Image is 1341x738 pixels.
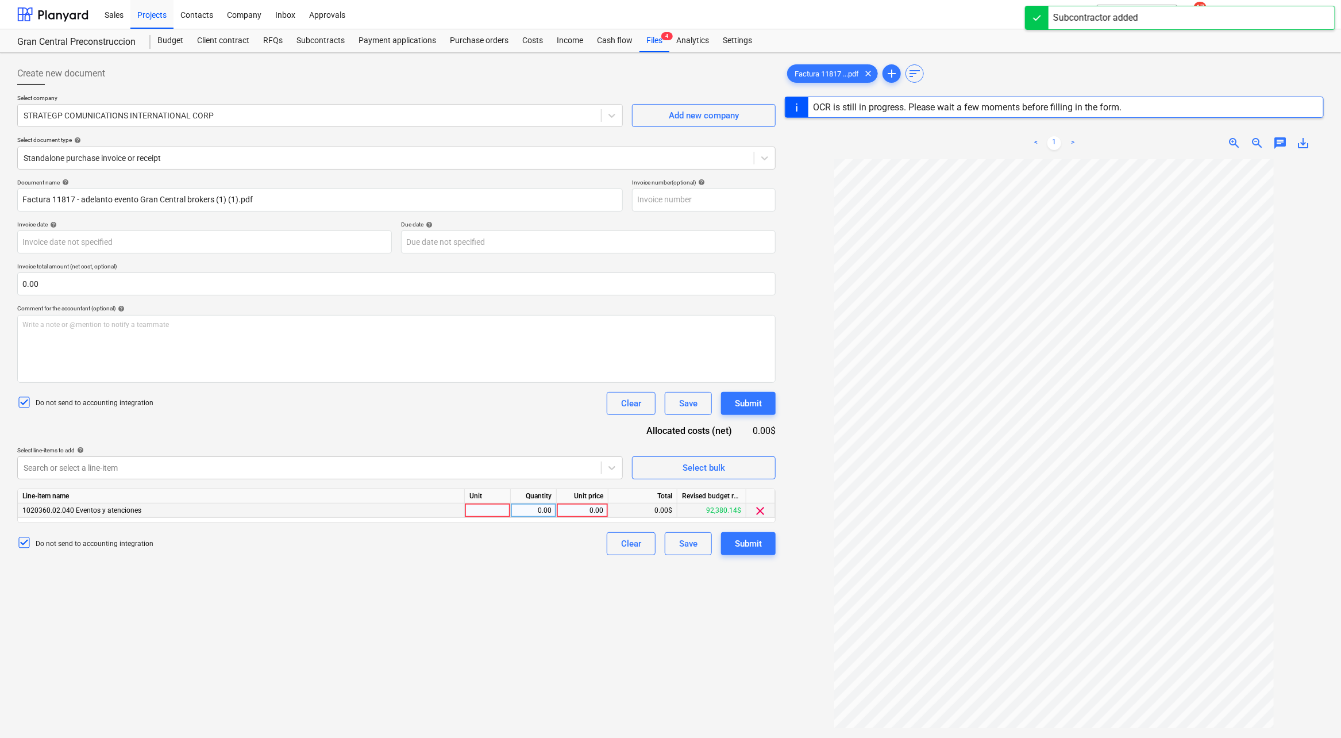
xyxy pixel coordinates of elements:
p: Do not send to accounting integration [36,539,153,549]
span: sort [908,67,922,80]
div: Due date [401,221,776,228]
span: 1020360.02.040 Eventos y atenciones [22,506,141,514]
input: Due date not specified [401,230,776,253]
button: Select bulk [632,456,776,479]
iframe: Chat Widget [1284,683,1341,738]
span: zoom_out [1250,136,1264,150]
span: zoom_in [1227,136,1241,150]
a: Next page [1066,136,1080,150]
a: Previous page [1029,136,1043,150]
span: 4 [661,32,673,40]
button: Submit [721,392,776,415]
div: Line-item name [18,489,465,503]
button: Clear [607,392,656,415]
div: Add new company [669,108,739,123]
div: Select bulk [683,460,725,475]
a: Payment applications [352,29,443,52]
p: Invoice total amount (net cost, optional) [17,263,776,272]
a: Analytics [669,29,716,52]
div: 0.00 [515,503,552,518]
span: help [60,179,69,186]
span: clear [861,67,875,80]
span: Create new document [17,67,105,80]
a: Income [550,29,590,52]
span: help [115,305,125,312]
div: Select document type [17,136,776,144]
a: Subcontracts [290,29,352,52]
div: 92,380.14$ [677,503,746,518]
div: Revised budget remaining [677,489,746,503]
button: Save [665,532,712,555]
div: OCR is still in progress. Please wait a few moments before filling in the form. [813,102,1122,113]
div: Total [608,489,677,503]
div: Allocated costs (net) [626,424,750,437]
a: Files4 [639,29,669,52]
div: Widget de chat [1284,683,1341,738]
span: help [48,221,57,228]
div: Quantity [511,489,557,503]
button: Add new company [632,104,776,127]
div: Invoice number (optional) [632,179,776,186]
span: help [75,447,84,453]
input: Invoice number [632,189,776,212]
div: Invoice date [17,221,392,228]
input: Invoice total amount (net cost, optional) [17,272,776,295]
div: Comment for the accountant (optional) [17,305,776,312]
a: Budget [151,29,190,52]
div: Document name [17,179,623,186]
div: Submit [735,396,762,411]
div: Select line-items to add [17,447,623,454]
span: add [885,67,899,80]
span: help [423,221,433,228]
div: Subcontractor added [1053,11,1138,25]
a: Costs [515,29,550,52]
div: Unit [465,489,511,503]
a: Settings [716,29,759,52]
div: Clear [621,536,641,551]
span: clear [754,504,768,518]
div: Clear [621,396,641,411]
a: Cash flow [590,29,639,52]
input: Invoice date not specified [17,230,392,253]
p: Do not send to accounting integration [36,398,153,408]
span: chat [1273,136,1287,150]
div: Factura 11817 ...pdf [787,64,878,83]
button: Clear [607,532,656,555]
input: Document name [17,189,623,212]
div: 0.00 [561,503,603,518]
div: 0.00$ [608,503,677,518]
div: 0.00$ [750,424,776,437]
button: Submit [721,532,776,555]
div: Save [679,396,698,411]
a: Page 1 is your current page [1047,136,1061,150]
div: Files [639,29,669,52]
div: Submit [735,536,762,551]
span: help [72,137,81,144]
a: RFQs [256,29,290,52]
p: Select company [17,94,623,104]
button: Save [665,392,712,415]
span: save_alt [1296,136,1310,150]
span: Factura 11817 ...pdf [788,70,866,78]
a: Purchase orders [443,29,515,52]
div: Gran Central Preconstruccion [17,36,137,48]
div: Unit price [557,489,608,503]
a: Client contract [190,29,256,52]
div: Save [679,536,698,551]
span: help [696,179,705,186]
